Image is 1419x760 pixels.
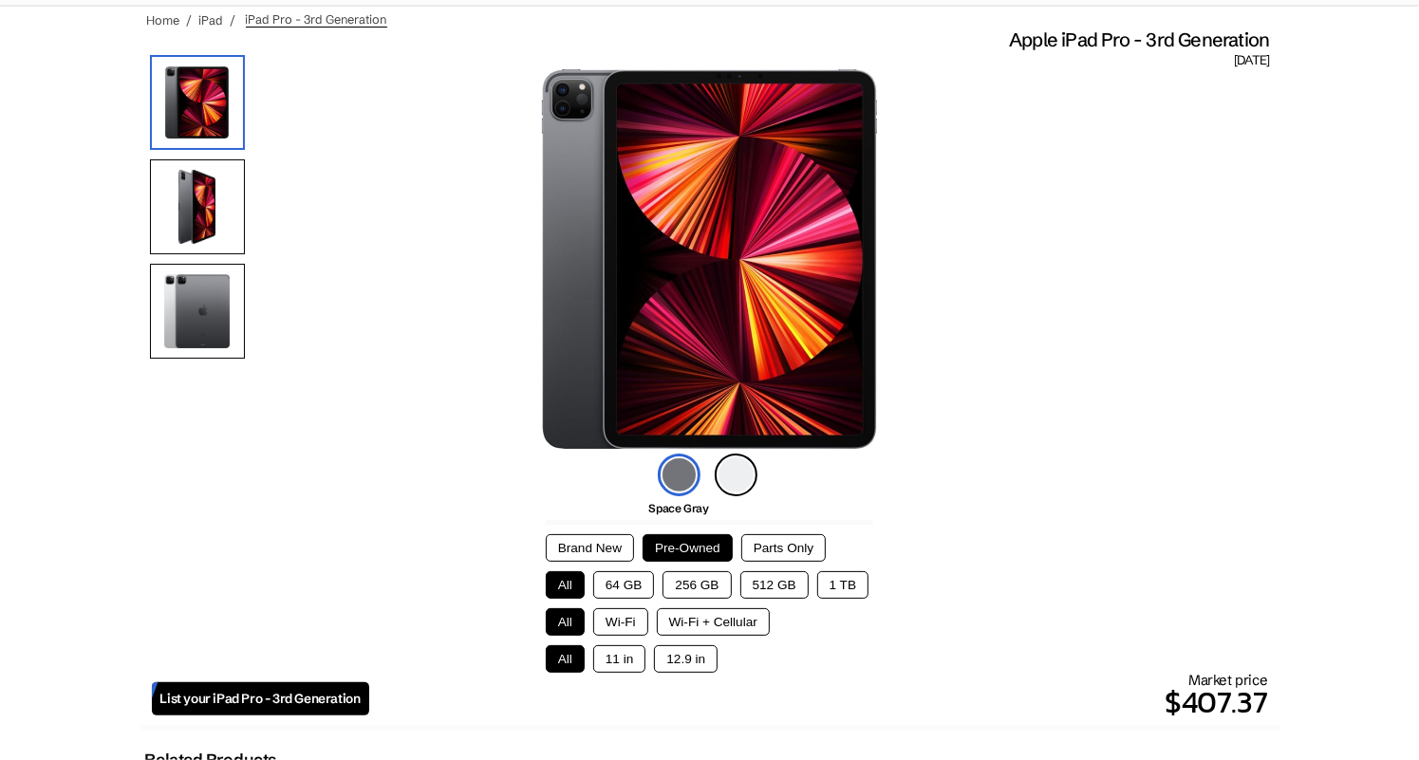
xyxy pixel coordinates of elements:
[1009,28,1269,52] span: Apple iPad Pro - 3rd Generation
[542,69,877,449] img: iPad Pro (3rd Generation)
[593,645,645,673] button: 11 in
[643,534,733,562] button: Pre-Owned
[152,682,369,715] a: List your iPad Pro - 3rd Generation
[546,645,585,673] button: All
[231,12,236,28] span: /
[199,12,224,28] a: iPad
[546,608,585,636] button: All
[1234,52,1269,69] span: [DATE]
[546,534,634,562] button: Brand New
[160,691,361,707] span: List your iPad Pro - 3rd Generation
[654,645,718,673] button: 12.9 in
[817,571,868,599] button: 1 TB
[658,454,700,496] img: space-gray-icon
[150,55,245,150] img: iPad Pro (3rd Generation)
[657,608,770,636] button: Wi-Fi + Cellular
[593,571,655,599] button: 64 GB
[648,501,708,515] span: Space Gray
[187,12,193,28] span: /
[150,264,245,359] img: Using
[663,571,731,599] button: 256 GB
[741,534,826,562] button: Parts Only
[369,671,1268,725] div: Market price
[740,571,809,599] button: 512 GB
[147,12,180,28] a: Home
[546,571,585,599] button: All
[369,679,1268,725] p: $407.37
[246,11,387,28] span: iPad Pro - 3rd Generation
[593,608,648,636] button: Wi-Fi
[150,159,245,254] img: Side
[715,454,757,496] img: silver-icon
